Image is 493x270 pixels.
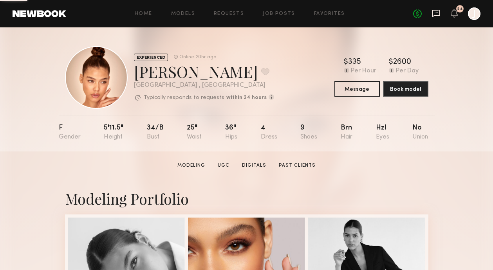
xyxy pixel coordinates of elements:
[348,58,361,66] div: 335
[135,11,152,16] a: Home
[239,162,269,169] a: Digitals
[300,124,317,140] div: 9
[59,124,81,140] div: F
[263,11,295,16] a: Job Posts
[179,55,216,60] div: Online 20hr ago
[225,124,237,140] div: 36"
[214,11,244,16] a: Requests
[104,124,123,140] div: 5'11.5"
[314,11,345,16] a: Favorites
[341,124,352,140] div: Brn
[261,124,277,140] div: 4
[412,124,428,140] div: No
[393,58,411,66] div: 2600
[396,68,419,75] div: Per Day
[383,81,428,97] button: Book model
[134,54,168,61] div: EXPERIENCED
[468,7,480,20] a: J
[344,58,348,66] div: $
[351,68,376,75] div: Per Hour
[187,124,202,140] div: 25"
[65,189,428,208] div: Modeling Portfolio
[226,95,267,101] b: within 24 hours
[171,11,195,16] a: Models
[457,7,463,11] div: 24
[147,124,164,140] div: 34/b
[376,124,389,140] div: Hzl
[134,82,274,89] div: [GEOGRAPHIC_DATA] , [GEOGRAPHIC_DATA]
[134,61,274,82] div: [PERSON_NAME]
[174,162,208,169] a: Modeling
[389,58,393,66] div: $
[334,81,380,97] button: Message
[276,162,319,169] a: Past Clients
[215,162,233,169] a: UGC
[144,95,224,101] p: Typically responds to requests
